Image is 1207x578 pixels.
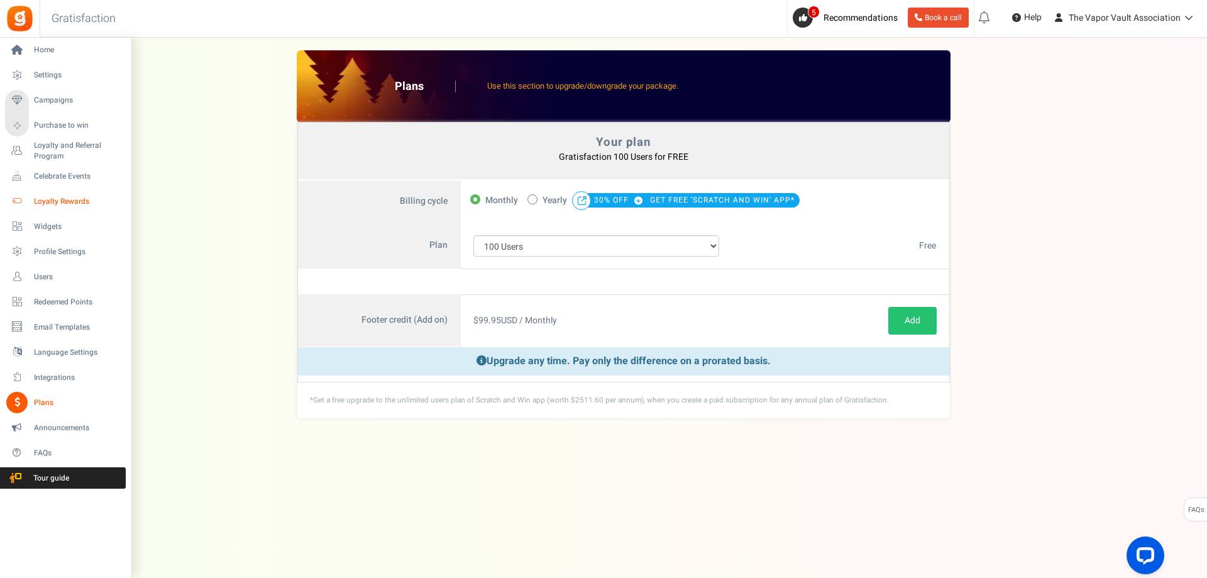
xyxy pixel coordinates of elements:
[824,11,898,25] span: Recommendations
[34,120,122,131] span: Purchase to win
[5,115,126,136] a: Purchase to win
[34,448,122,459] span: FAQs
[487,80,678,92] span: Use this section to upgrade/downgrade your package.
[34,372,122,383] span: Integrations
[5,417,126,438] a: Announcements
[5,90,126,111] a: Campaigns
[5,316,126,338] a: Email Templates
[34,45,122,55] span: Home
[5,216,126,237] a: Widgets
[395,81,456,93] h2: Plans
[297,382,950,418] div: *Get a free upgrade to the unlimited users plan of Scratch and Win app (worth $2511.60 per annum)...
[6,4,34,33] img: Gratisfaction
[559,150,688,164] b: Gratisfaction 100 Users for FREE
[888,307,937,335] a: Add
[5,165,126,187] a: Celebrate Events
[34,221,122,232] span: Widgets
[808,6,820,18] span: 5
[5,291,126,313] a: Redeemed Points
[478,314,501,327] span: 99.95
[5,191,126,212] a: Loyalty Rewards
[485,192,518,209] span: Monthly
[5,342,126,363] a: Language Settings
[908,8,969,28] a: Book a call
[543,192,567,209] span: Yearly
[34,247,122,257] span: Profile Settings
[5,40,126,61] a: Home
[298,347,949,375] p: Upgrade any time. Pay only the difference on a prorated basis.
[311,136,936,148] h4: Your plan
[298,294,461,347] label: Footer credit (Add on)
[34,95,122,106] span: Campaigns
[5,442,126,464] a: FAQs
[1188,498,1204,522] span: FAQs
[34,423,122,433] span: Announcements
[650,191,795,209] span: GET FREE 'SCRATCH AND WIN' APP*
[1069,11,1181,25] span: The Vapor Vault Association
[34,322,122,333] span: Email Templates
[34,347,122,358] span: Language Settings
[5,266,126,287] a: Users
[34,140,126,162] span: Loyalty and Referral Program
[594,191,648,209] span: 30% OFF
[1021,11,1042,24] span: Help
[298,223,461,269] label: Plan
[5,65,126,86] a: Settings
[1007,8,1047,28] a: Help
[793,8,903,28] a: 5 Recommendations
[5,140,126,162] a: Loyalty and Referral Program
[34,397,122,408] span: Plans
[34,297,122,308] span: Redeemed Points
[6,473,94,484] span: Tour guide
[594,195,795,206] a: 30% OFF GET FREE 'SCRATCH AND WIN' APP*
[5,367,126,388] a: Integrations
[919,239,936,252] span: Free
[5,241,126,262] a: Profile Settings
[473,314,557,327] span: $ USD / Monthly
[5,392,126,413] a: Plans
[34,70,122,81] span: Settings
[34,196,122,207] span: Loyalty Rewards
[298,181,461,223] label: Billing cycle
[34,171,122,182] span: Celebrate Events
[38,6,130,31] h3: Gratisfaction
[34,272,122,282] span: Users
